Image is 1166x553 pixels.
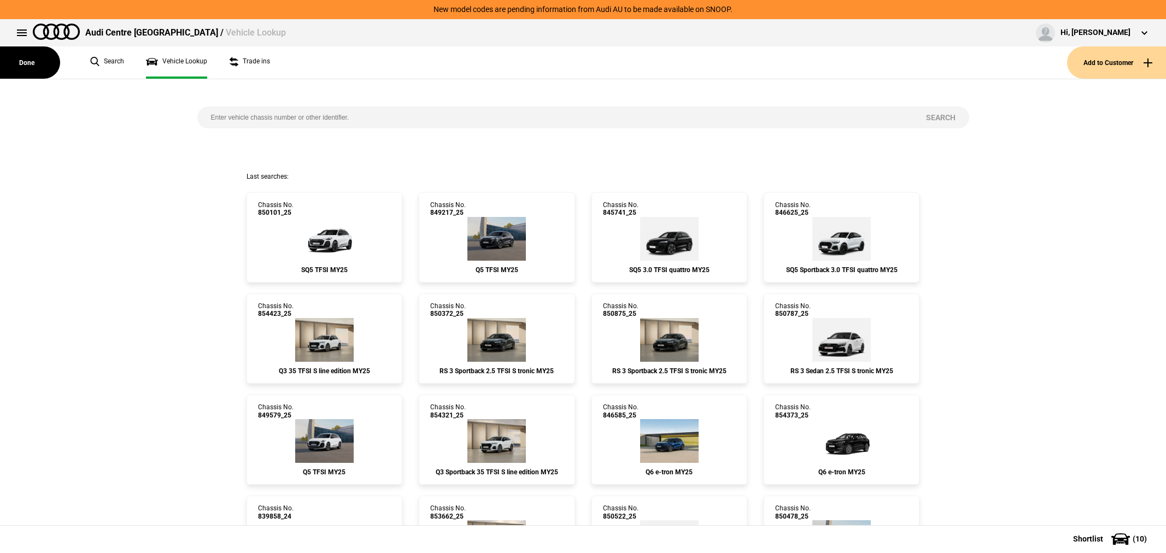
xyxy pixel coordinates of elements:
input: Enter vehicle chassis number or other identifier. [197,107,912,128]
img: Audi_8YFRWY_25_TG_6Y6Y_5MB_PEJ_64U_(Nadin:_5MB_64U_C48_PEJ)_ext.png [640,318,699,362]
div: Chassis No. [258,302,294,318]
span: Shortlist [1073,535,1103,543]
span: 850875_25 [603,310,638,317]
span: 854321_25 [430,411,466,419]
img: Audi_F3BCCX_25LE_FZ_2Y2Y_3FU_6FJ_3S2_V72_WN8_(Nadin:_3FU_3S2_6FJ_C62_V72_WN8)_ext.png [295,318,354,362]
span: 839858_24 [258,513,294,520]
span: 850372_25 [430,310,466,317]
div: Hi, [PERSON_NAME] [1060,27,1130,38]
span: 849579_25 [258,411,294,419]
div: Chassis No. [775,201,811,217]
img: Audi_GFBA1A_25_FW_0E0E__(Nadin:_C06)_ext.png [809,419,875,463]
button: Shortlist(10) [1057,525,1166,552]
div: RS 3 Sportback 2.5 TFSI S tronic MY25 [430,367,563,375]
button: Search [912,107,969,128]
span: 846625_25 [775,209,811,216]
span: 850522_25 [603,513,638,520]
div: Chassis No. [603,504,638,520]
div: Q5 TFSI MY25 [430,266,563,274]
div: Chassis No. [430,302,466,318]
div: Chassis No. [258,504,294,520]
img: Audi_FYGS4A_25_EI_0E0E_4ZP_45I_6FJ_3S2_(Nadin:_3S2_45I_4ZP_6FJ_C52)_ext.png [640,217,699,261]
img: Audi_GUBS5Y_25S_GX_2Y2Y_PAH_2MB_5MK_WA2_6FJ_PQ7_PYH_PWO_53D_(Nadin:_2MB_53D_5MK_6FJ_C56_PAH_PQ7_P... [291,217,357,261]
img: Audi_F3NCCX_25LE_FZ_2Y2Y_3FB_6FJ_V72_WN8_X8C_QQ2_(Nadin:_3FB_6FJ_C62_QQ2_V72_WN8)_ext.png [467,419,526,463]
div: Q5 TFSI MY25 [258,468,391,476]
img: Audi_GUBAZG_25_FW_2Y2Y_3FU_WA9_PAH_WA7_6FJ_PYH_F80_H65_(Nadin:_3FU_6FJ_C56_F80_H65_PAH_PYH_S9S_WA... [295,419,354,463]
div: Chassis No. [775,302,811,318]
div: Chassis No. [430,504,466,520]
span: 849217_25 [430,209,466,216]
img: Audi_8YFRWY_25_QH_6Y6Y_5MB_64T_(Nadin:_5MB_64T_C48)_ext.png [467,318,526,362]
div: Chassis No. [258,403,294,419]
div: Chassis No. [258,201,294,217]
span: 846585_25 [603,411,638,419]
span: ( 10 ) [1133,535,1147,543]
span: 853662_25 [430,513,466,520]
div: SQ5 Sportback 3.0 TFSI quattro MY25 [775,266,908,274]
span: 845741_25 [603,209,638,216]
div: Q6 e-tron MY25 [775,468,908,476]
button: Add to Customer [1067,46,1166,79]
div: Chassis No. [430,403,466,419]
div: Audi Centre [GEOGRAPHIC_DATA] / [85,27,286,39]
img: Audi_GUBAZG_25_FW_N7N7_PAH_WA7_6FJ_F80_H65_Y4T_(Nadin:_6FJ_C56_F80_H65_PAH_S9S_WA7_Y4T)_ext.png [467,217,526,261]
div: SQ5 3.0 TFSI quattro MY25 [603,266,736,274]
div: Chassis No. [775,504,811,520]
span: 850101_25 [258,209,294,216]
a: Search [90,46,124,79]
div: Q3 Sportback 35 TFSI S line edition MY25 [430,468,563,476]
span: Last searches: [247,173,289,180]
div: Chassis No. [775,403,811,419]
div: Q6 e-tron MY25 [603,468,736,476]
span: 854373_25 [775,411,811,419]
img: Audi_8YMRWY_25_QH_Z9Z9__(Nadin:_C48)_ext.png [812,318,871,362]
span: Vehicle Lookup [226,27,286,38]
div: RS 3 Sportback 2.5 TFSI S tronic MY25 [603,367,736,375]
div: Chassis No. [603,302,638,318]
img: audi.png [33,23,80,40]
div: Chassis No. [603,403,638,419]
span: 850787_25 [775,310,811,317]
div: SQ5 TFSI MY25 [258,266,391,274]
a: Trade ins [229,46,270,79]
div: Chassis No. [430,201,466,217]
span: 850478_25 [775,513,811,520]
span: 854423_25 [258,310,294,317]
a: Vehicle Lookup [146,46,207,79]
div: RS 3 Sedan 2.5 TFSI S tronic MY25 [775,367,908,375]
div: Chassis No. [603,201,638,217]
div: Q3 35 TFSI S line edition MY25 [258,367,391,375]
img: Audi_GFBA1A_25_FW_9W9W_PAH_WA2_PY2_58Q_(Nadin:_58Q_C05_PAH_PY2_WA2)_ext.png [640,419,699,463]
img: Audi_FYTS4A_25_EI_2Y2Y_WN9_1KK_59Q_1LL_(Nadin:_1KK_1LL_59Q_C52_WN9)_ext.png [812,217,871,261]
